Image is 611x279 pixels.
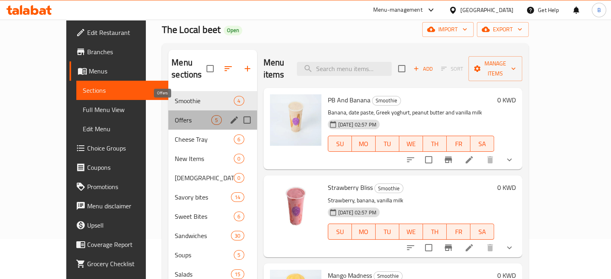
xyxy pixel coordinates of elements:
[228,114,240,126] button: edit
[464,155,474,165] a: Edit menu item
[328,136,352,152] button: SU
[175,269,231,279] span: Salads
[470,136,494,152] button: SA
[470,224,494,240] button: SA
[328,181,373,193] span: Strawberry Bliss
[175,134,234,144] span: Cheese Tray
[401,150,420,169] button: sort-choices
[231,231,244,240] div: items
[475,59,516,79] span: Manage items
[69,158,168,177] a: Coupons
[328,108,495,118] p: Banana, date paste, Greek yoghurt, peanut butter and vanilla milk
[175,212,234,221] span: Sweet Bites
[69,235,168,254] a: Coverage Report
[412,64,434,73] span: Add
[87,240,162,249] span: Coverage Report
[234,213,243,220] span: 6
[234,155,243,163] span: 0
[450,138,467,150] span: FR
[69,23,168,42] a: Edit Restaurant
[212,116,221,124] span: 5
[447,224,470,240] button: FR
[399,224,423,240] button: WE
[474,138,491,150] span: SA
[234,154,244,163] div: items
[372,96,401,106] div: Smoothie
[168,149,257,168] div: New Items0
[231,269,244,279] div: items
[429,24,467,35] span: import
[231,193,243,201] span: 14
[447,136,470,152] button: FR
[373,5,423,15] div: Menu-management
[436,63,468,75] span: Select section first
[175,231,231,240] span: Sandwiches
[87,182,162,191] span: Promotions
[403,226,420,238] span: WE
[505,243,514,253] svg: Show Choices
[376,136,399,152] button: TU
[376,224,399,240] button: TU
[234,251,243,259] span: 5
[69,216,168,235] a: Upsell
[474,226,491,238] span: SA
[399,136,423,152] button: WE
[168,207,257,226] div: Sweet Bites6
[379,138,396,150] span: TU
[175,250,234,260] span: Soups
[87,163,162,172] span: Coupons
[231,192,244,202] div: items
[231,232,243,240] span: 30
[423,136,447,152] button: TH
[450,226,467,238] span: FR
[480,238,500,257] button: delete
[374,183,403,193] div: Smoothie
[355,226,372,238] span: MO
[420,151,437,168] span: Select to update
[410,63,436,75] button: Add
[231,271,243,278] span: 15
[331,138,349,150] span: SU
[234,173,244,183] div: items
[87,28,162,37] span: Edit Restaurant
[175,173,234,183] span: [DEMOGRAPHIC_DATA] Gathering
[175,192,231,202] span: Savory bites
[234,174,243,182] span: 0
[410,63,436,75] span: Add item
[168,130,257,149] div: Cheese Tray6
[168,91,257,110] div: Smoothie4
[76,100,168,119] a: Full Menu View
[403,138,420,150] span: WE
[168,168,257,187] div: [DEMOGRAPHIC_DATA] Gathering0
[375,184,403,193] span: Smoothie
[335,121,380,128] span: [DATE] 02:57 PM
[497,94,516,106] h6: 0 KWD
[379,226,396,238] span: TU
[87,47,162,57] span: Branches
[420,239,437,256] span: Select to update
[69,254,168,273] a: Grocery Checklist
[234,250,244,260] div: items
[172,57,206,81] h2: Menu sections
[335,209,380,216] span: [DATE] 02:57 PM
[219,59,238,78] span: Sort sections
[328,196,495,206] p: Strawberry, banana, vanilla milk
[168,187,257,207] div: Savory bites14
[69,61,168,81] a: Menus
[87,143,162,153] span: Choice Groups
[372,96,401,105] span: Smoothie
[162,20,221,39] span: The Local beet
[224,27,242,34] span: Open
[264,57,288,81] h2: Menu items
[393,60,410,77] span: Select section
[328,94,370,106] span: PB And Banana
[234,97,243,105] span: 4
[439,150,458,169] button: Branch-specific-item
[270,182,321,233] img: Strawberry Bliss
[234,134,244,144] div: items
[69,138,168,158] a: Choice Groups
[175,96,234,106] span: Smoothie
